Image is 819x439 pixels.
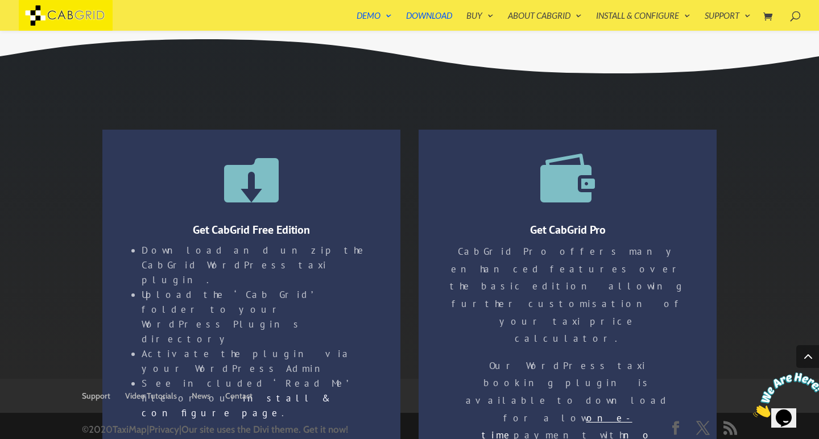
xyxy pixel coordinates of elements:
[19,8,113,20] a: CabGrid Taxi Plugin
[193,222,310,237] span: Get CabGrid Free Edition
[449,243,687,357] p: CabGrid Pro offers many enhanced features over the basic edition allowing further customisation o...
[142,376,370,420] li: See included ‘Read Me’ file or our .
[113,424,147,435] a: TaxiMap
[181,424,348,435] a: Our site uses the Divi theme. Get it now!
[530,222,606,237] a: Get CabGrid Pro
[142,287,370,346] li: Upload the ‘Cab Grid’ folder to your WordPress Plugins directory
[142,346,370,376] li: Activate the plugin via your WordPress Admin
[357,11,392,31] a: Demo
[192,391,210,401] a: News
[5,5,75,49] img: Chat attention grabber
[748,368,819,422] iframe: chat widget
[508,11,582,31] a: About CabGrid
[705,11,751,31] a: Support
[225,391,253,401] a: Contact
[125,391,177,401] a: Video Tutorials
[224,151,279,206] span: 
[82,391,110,401] a: Support
[149,424,179,435] a: Privacy
[406,11,452,31] a: Download
[466,11,494,31] a: Buy
[540,151,595,206] a: 
[142,243,370,287] li: Download and unzip the CabGrid WordPress taxi plugin.
[596,11,690,31] a: Install & Configure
